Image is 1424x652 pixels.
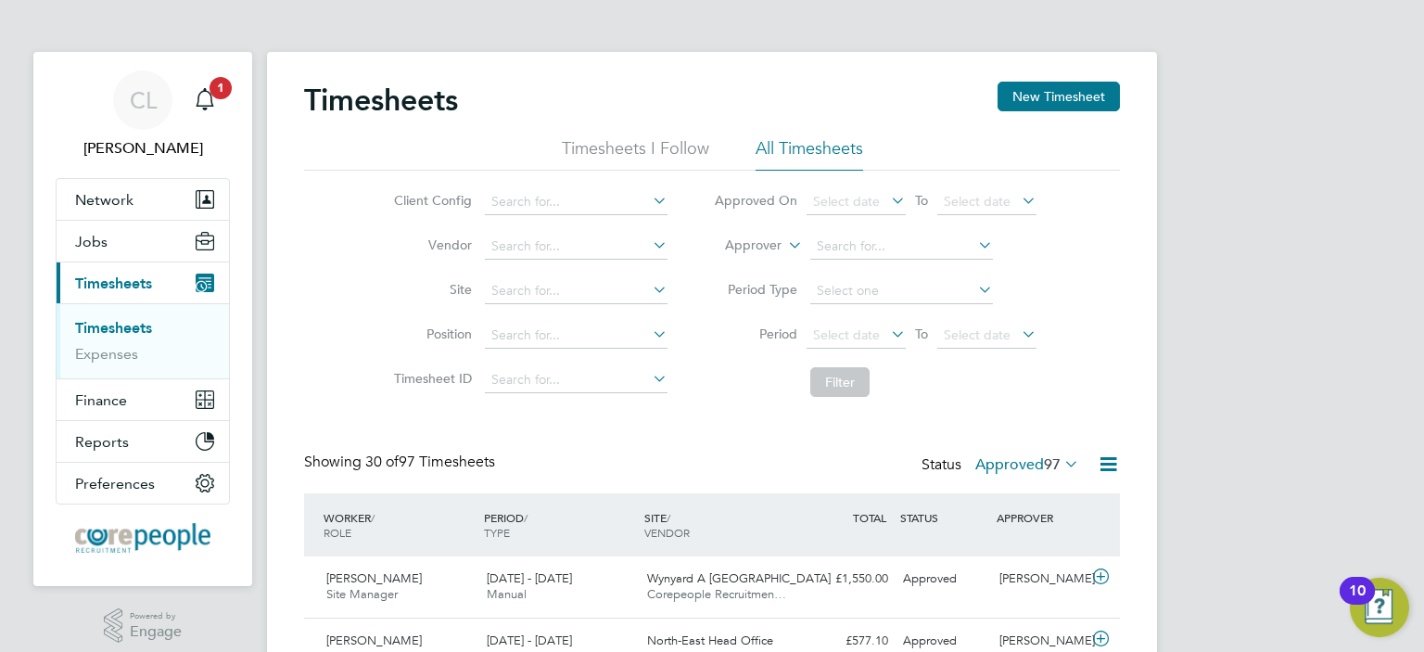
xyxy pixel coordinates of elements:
input: Select one [810,278,993,304]
div: PERIOD [479,501,640,549]
span: Timesheets [75,275,152,292]
div: Showing [304,453,499,472]
a: Timesheets [75,319,152,337]
button: Filter [810,367,870,397]
span: Wynyard A [GEOGRAPHIC_DATA] [647,570,831,586]
span: Reports [75,433,129,451]
span: TOTAL [853,510,886,525]
span: Select date [813,193,880,210]
span: [PERSON_NAME] [326,570,422,586]
label: Position [388,326,472,342]
label: Timesheet ID [388,370,472,387]
input: Search for... [485,234,667,260]
button: Reports [57,421,229,462]
div: Approved [896,564,992,594]
div: Status [922,453,1083,479]
label: Approved On [714,192,797,209]
li: All Timesheets [756,137,863,171]
span: Site Manager [326,586,398,602]
label: Vendor [388,237,472,253]
span: 97 Timesheets [365,453,495,471]
a: 1 [186,70,223,130]
span: 1 [210,77,232,99]
span: / [667,510,670,525]
div: [PERSON_NAME] [992,564,1088,594]
div: APPROVER [992,501,1088,534]
span: 30 of [365,453,399,471]
span: CL [130,88,157,112]
div: SITE [640,501,800,549]
a: CL[PERSON_NAME] [56,70,230,160]
input: Search for... [485,189,667,215]
img: corepeople-logo-retina.png [75,523,210,553]
span: TYPE [484,525,510,540]
input: Search for... [485,323,667,349]
button: Jobs [57,221,229,262]
span: To [909,322,934,346]
button: Finance [57,379,229,420]
span: / [524,510,528,525]
span: [DATE] - [DATE] [487,633,572,648]
div: £1,550.00 [799,564,896,594]
span: Network [75,191,133,209]
input: Search for... [810,234,993,260]
input: Search for... [485,367,667,393]
label: Approved [975,455,1079,474]
span: [DATE] - [DATE] [487,570,572,586]
span: / [371,510,375,525]
span: North-East Head Office [647,633,773,648]
span: Carol Lewins [56,137,230,160]
span: [PERSON_NAME] [326,633,422,648]
label: Site [388,281,472,298]
li: Timesheets I Follow [562,137,709,171]
div: 10 [1349,591,1366,615]
span: Powered by [130,608,182,624]
span: Select date [944,326,1011,343]
nav: Main navigation [33,52,252,586]
span: Preferences [75,475,155,492]
span: Manual [487,586,527,602]
button: Preferences [57,463,229,504]
a: Expenses [75,345,138,363]
span: Jobs [75,233,108,250]
span: Engage [130,624,182,640]
div: WORKER [319,501,479,549]
span: ROLE [324,525,351,540]
span: Corepeople Recruitmen… [647,586,786,602]
label: Period Type [714,281,797,298]
input: Search for... [485,278,667,304]
div: STATUS [896,501,992,534]
label: Approver [698,237,782,255]
span: 97 [1044,455,1061,474]
h2: Timesheets [304,82,458,119]
button: New Timesheet [998,82,1120,111]
a: Powered byEngage [104,608,183,644]
span: Select date [813,326,880,343]
span: Select date [944,193,1011,210]
span: Finance [75,391,127,409]
span: VENDOR [644,525,690,540]
button: Network [57,179,229,220]
label: Period [714,326,797,342]
button: Timesheets [57,262,229,303]
span: To [909,188,934,212]
label: Client Config [388,192,472,209]
button: Open Resource Center, 10 new notifications [1350,578,1409,637]
div: Timesheets [57,303,229,378]
a: Go to home page [56,523,230,553]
